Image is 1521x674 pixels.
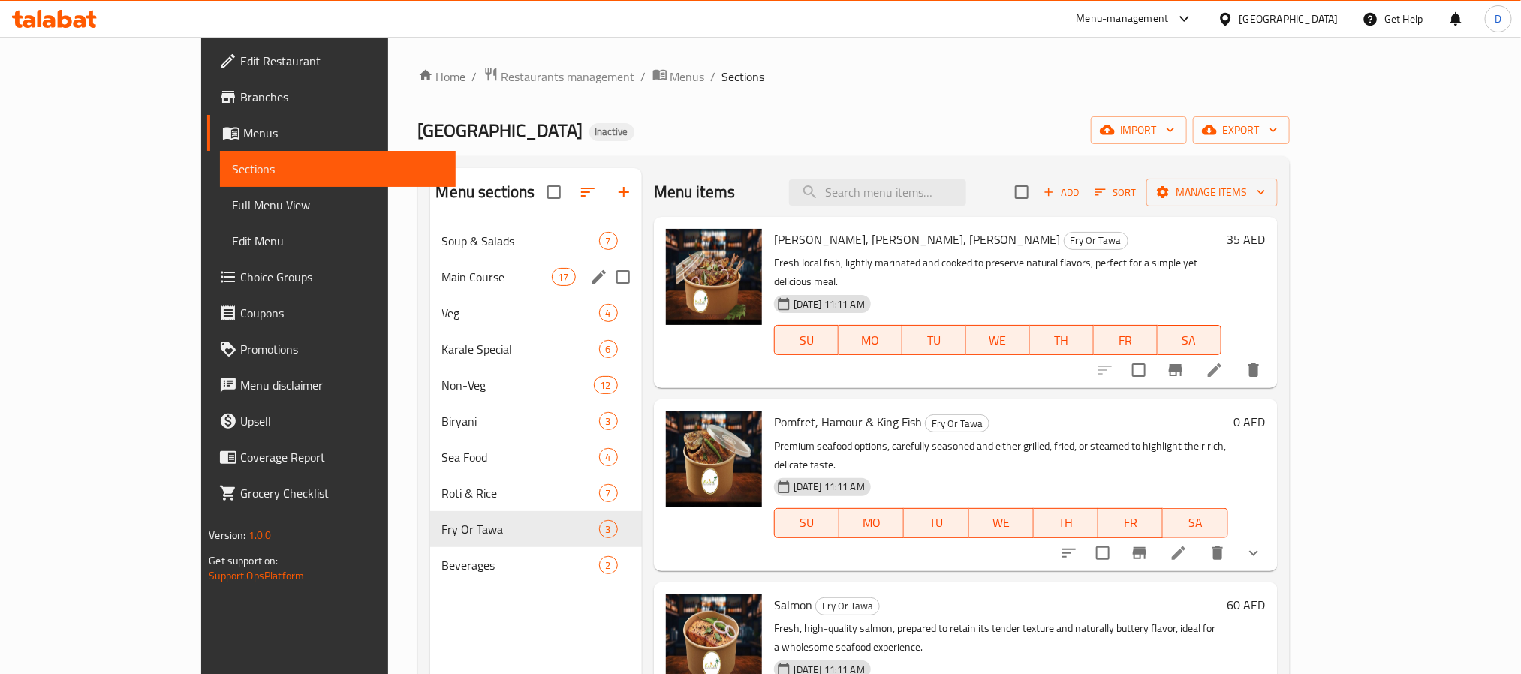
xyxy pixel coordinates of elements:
[220,223,455,259] a: Edit Menu
[774,254,1221,291] p: Fresh local fish, lightly marinated and cooked to preserve natural flavors, perfect for a simple ...
[1122,535,1158,571] button: Branch-specific-item
[1205,121,1278,140] span: export
[839,325,902,355] button: MO
[788,297,871,311] span: [DATE] 11:11 AM
[1034,508,1098,538] button: TH
[652,67,705,86] a: Menus
[207,331,455,367] a: Promotions
[600,342,617,357] span: 6
[1169,512,1221,534] span: SA
[588,266,610,288] button: edit
[430,511,642,547] div: Fry Or Tawa3
[1038,181,1086,204] button: Add
[240,376,443,394] span: Menu disclaimer
[1495,11,1501,27] span: D
[240,88,443,106] span: Branches
[788,480,871,494] span: [DATE] 11:11 AM
[1065,232,1128,249] span: Fry Or Tawa
[600,306,617,320] span: 4
[442,340,599,358] span: Karale Special
[1077,10,1169,28] div: Menu-management
[1234,411,1266,432] h6: 0 AED
[1100,329,1152,351] span: FR
[845,329,896,351] span: MO
[1236,352,1272,388] button: delete
[1030,325,1094,355] button: TH
[594,376,618,394] div: items
[599,448,618,466] div: items
[442,304,599,322] span: Veg
[722,68,765,86] span: Sections
[442,376,594,394] span: Non-Veg
[430,331,642,367] div: Karale Special6
[839,508,904,538] button: MO
[232,160,443,178] span: Sections
[600,522,617,537] span: 3
[1098,508,1163,538] button: FR
[789,179,966,206] input: search
[1227,229,1266,250] h6: 35 AED
[926,415,989,432] span: Fry Or Tawa
[904,508,968,538] button: TU
[1087,537,1119,569] span: Select to update
[600,414,617,429] span: 3
[1064,232,1128,250] div: Fry Or Tawa
[1094,325,1158,355] button: FR
[1006,176,1038,208] span: Select section
[1040,512,1092,534] span: TH
[232,232,443,250] span: Edit Menu
[220,151,455,187] a: Sections
[240,412,443,430] span: Upsell
[243,124,443,142] span: Menus
[207,367,455,403] a: Menu disclaimer
[606,174,642,210] button: Add section
[1095,184,1137,201] span: Sort
[436,181,535,203] h2: Menu sections
[972,329,1024,351] span: WE
[207,43,455,79] a: Edit Restaurant
[1200,535,1236,571] button: delete
[1206,361,1224,379] a: Edit menu item
[248,525,272,545] span: 1.0.0
[418,67,1290,86] nav: breadcrumb
[442,232,599,250] span: Soup & Salads
[472,68,477,86] li: /
[570,174,606,210] span: Sort sections
[209,525,245,545] span: Version:
[816,597,879,615] span: Fry Or Tawa
[442,556,599,574] span: Beverages
[774,508,839,538] button: SU
[666,411,762,507] img: Pomfret, Hamour & King Fish
[975,512,1028,534] span: WE
[240,304,443,322] span: Coupons
[207,259,455,295] a: Choice Groups
[501,68,635,86] span: Restaurants management
[599,232,618,250] div: items
[1086,181,1146,204] span: Sort items
[240,448,443,466] span: Coverage Report
[774,594,812,616] span: Salmon
[442,412,599,430] span: Biryani
[910,512,962,534] span: TU
[430,475,642,511] div: Roti & Rice7
[599,484,618,502] div: items
[654,181,736,203] h2: Menu items
[774,228,1061,251] span: [PERSON_NAME], [PERSON_NAME], [PERSON_NAME]
[430,547,642,583] div: Beverages2
[209,551,278,570] span: Get support on:
[430,223,642,259] div: Soup & Salads7
[600,450,617,465] span: 4
[1158,325,1221,355] button: SA
[430,295,642,331] div: Veg4
[1103,121,1175,140] span: import
[1123,354,1155,386] span: Select to update
[240,268,443,286] span: Choice Groups
[599,304,618,322] div: items
[552,268,576,286] div: items
[1038,181,1086,204] span: Add item
[1163,508,1227,538] button: SA
[442,448,599,466] span: Sea Food
[1170,544,1188,562] a: Edit menu item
